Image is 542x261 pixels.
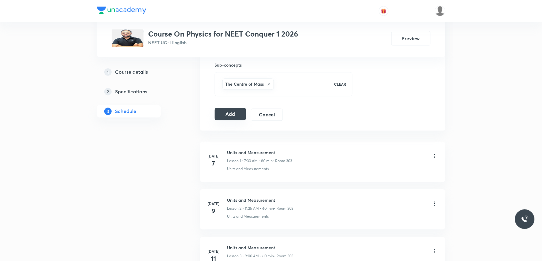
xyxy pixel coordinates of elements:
[215,108,246,120] button: Add
[97,7,146,14] img: Company Logo
[215,62,353,68] h6: Sub-concepts
[104,68,112,76] p: 1
[115,108,136,115] h5: Schedule
[521,216,529,223] img: ttu
[104,88,112,95] p: 2
[274,254,294,259] p: • Room 303
[148,40,298,46] p: NEET UG • Hinglish
[227,197,294,204] h6: Units and Measurement
[251,109,283,121] button: Cancel
[225,81,264,88] h6: The Centre of Mass
[435,6,445,16] img: Arvind Bhargav
[334,82,346,87] p: CLEAR
[273,158,292,164] p: • Room 303
[227,254,274,259] p: Lesson 3 • 9:00 AM • 60 min
[208,207,220,216] h4: 9
[115,68,148,76] h5: Course details
[208,159,220,168] h4: 7
[274,206,294,212] p: • Room 303
[208,154,220,159] h6: [DATE]
[227,150,292,156] h6: Units and Measurement
[208,249,220,254] h6: [DATE]
[148,29,298,38] h3: Course On Physics for NEET Conquer 1 2026
[97,7,146,16] a: Company Logo
[379,6,389,16] button: avatar
[112,29,144,47] img: 9d4fe9aa8c1f4005b5bb72591f958c50.jpg
[115,88,148,95] h5: Specifications
[227,245,294,251] h6: Units and Measurement
[208,201,220,207] h6: [DATE]
[381,8,386,14] img: avatar
[104,108,112,115] p: 3
[227,158,273,164] p: Lesson 1 • 7:30 AM • 80 min
[97,66,180,78] a: 1Course details
[97,86,180,98] a: 2Specifications
[227,166,269,172] p: Units and Measurements
[391,31,431,46] button: Preview
[227,214,269,220] p: Units and Measurements
[227,206,274,212] p: Lesson 2 • 11:25 AM • 60 min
